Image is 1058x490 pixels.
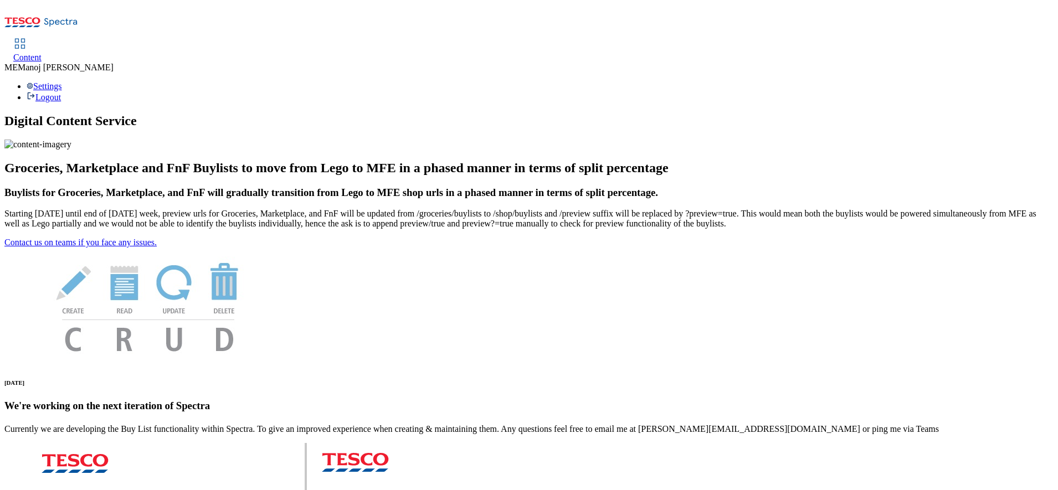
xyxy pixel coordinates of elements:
img: News Image [4,247,292,363]
h3: We're working on the next iteration of Spectra [4,400,1054,412]
a: Logout [27,92,61,102]
h3: Buylists for Groceries, Marketplace, and FnF will gradually transition from Lego to MFE shop urls... [4,187,1054,199]
span: Content [13,53,42,62]
h1: Digital Content Service [4,114,1054,128]
a: Contact us on teams if you face any issues. [4,238,157,247]
h6: [DATE] [4,379,1054,386]
span: ME [4,63,18,72]
a: Content [13,39,42,63]
img: content-imagery [4,140,71,149]
span: Manoj [PERSON_NAME] [18,63,114,72]
p: Currently we are developing the Buy List functionality within Spectra. To give an improved experi... [4,424,1054,434]
h2: Groceries, Marketplace and FnF Buylists to move from Lego to MFE in a phased manner in terms of s... [4,161,1054,176]
p: Starting [DATE] until end of [DATE] week, preview urls for Groceries, Marketplace, and FnF will b... [4,209,1054,229]
a: Settings [27,81,62,91]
